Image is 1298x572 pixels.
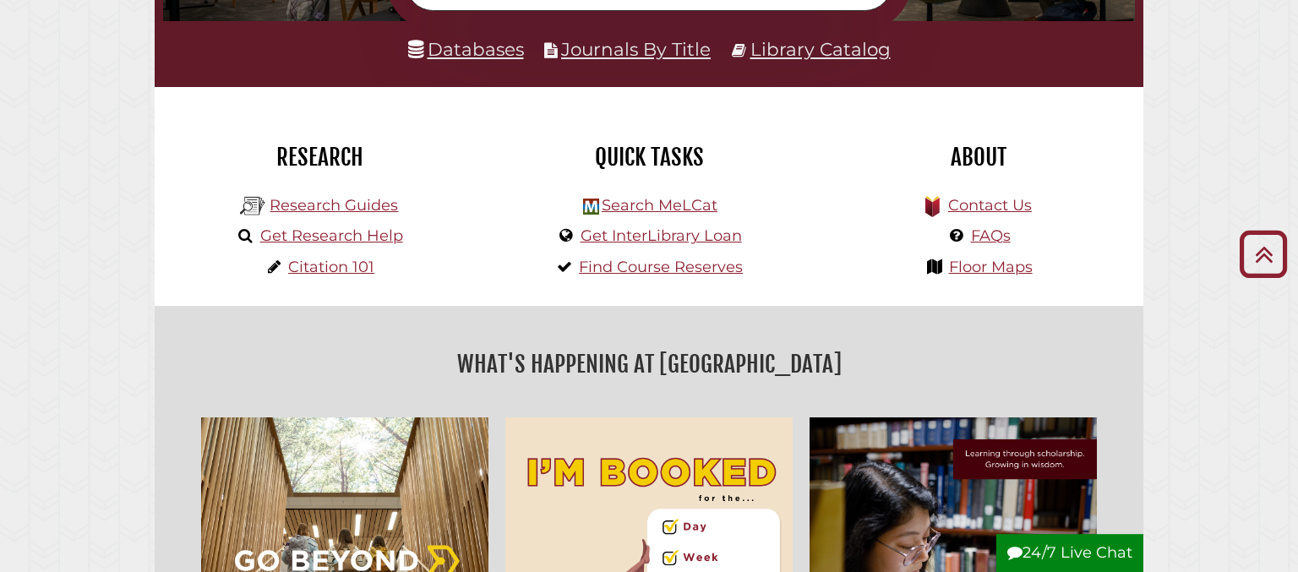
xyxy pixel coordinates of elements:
a: Get Research Help [260,226,403,245]
a: Research Guides [270,196,398,215]
h2: Research [167,143,472,172]
h2: What's Happening at [GEOGRAPHIC_DATA] [167,345,1131,384]
a: Library Catalog [750,38,891,60]
a: Find Course Reserves [579,258,743,276]
a: Floor Maps [949,258,1033,276]
a: Get InterLibrary Loan [581,226,742,245]
a: Contact Us [948,196,1032,215]
a: FAQs [971,226,1011,245]
img: Hekman Library Logo [583,199,599,215]
h2: About [826,143,1131,172]
h2: Quick Tasks [497,143,801,172]
img: Hekman Library Logo [240,193,265,219]
a: Journals By Title [561,38,711,60]
a: Back to Top [1233,240,1294,268]
a: Citation 101 [288,258,374,276]
a: Search MeLCat [602,196,717,215]
a: Databases [408,38,524,60]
